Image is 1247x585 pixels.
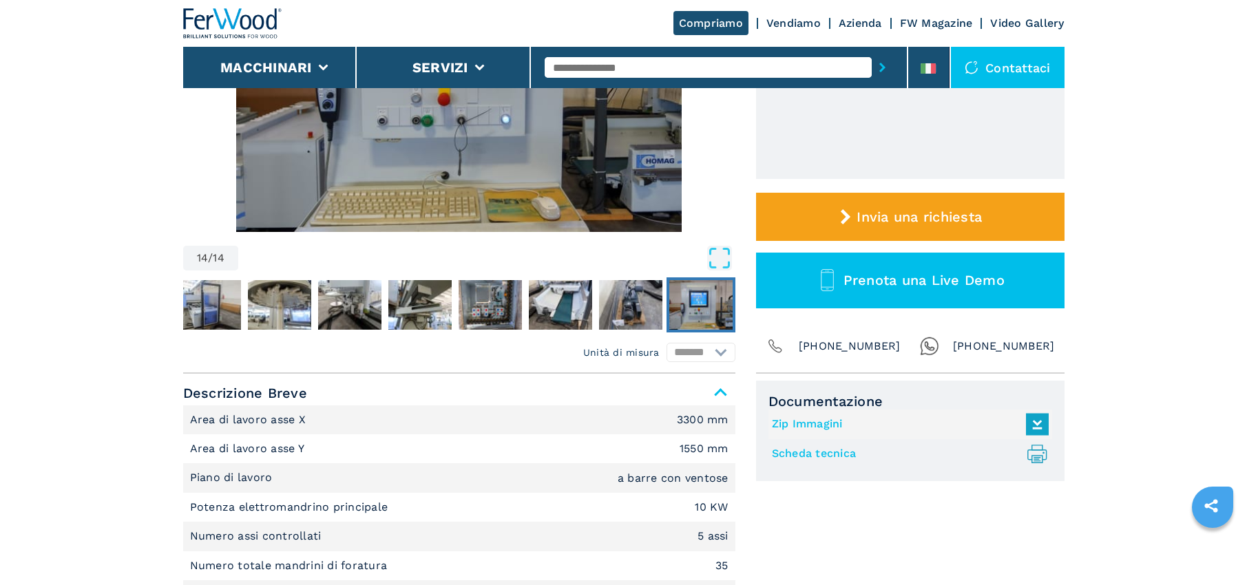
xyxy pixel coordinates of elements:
[618,473,729,484] em: a barre con ventose
[526,277,595,332] button: Go to Slide 12
[766,17,821,30] a: Vendiamo
[772,443,1042,465] a: Scheda tecnica
[673,11,748,35] a: Compriamo
[799,337,901,356] span: [PHONE_NUMBER]
[965,61,978,74] img: Contattaci
[669,280,733,330] img: 1eaf871bbaee5791202f4c7330510a49
[178,280,241,330] img: 1ecf155a75ff06bc8627244eb42c2236
[190,412,310,427] p: Area di lavoro asse X
[245,277,314,332] button: Go to Slide 8
[772,413,1042,436] a: Zip Immagini
[197,253,209,264] span: 14
[951,47,1065,88] div: Contattaci
[318,280,381,330] img: 895cb8a872f5054c6f68d59ffc1b1534
[213,253,224,264] span: 14
[698,531,729,542] em: 5 assi
[388,280,452,330] img: 67c5477c42e421ef0da70285cba1b8ed
[386,277,454,332] button: Go to Slide 10
[839,17,882,30] a: Azienda
[920,337,939,356] img: Whatsapp
[857,209,982,225] span: Invia una richiesta
[190,500,392,515] p: Potenza elettromandrino principale
[768,393,1052,409] span: Documentazione
[183,8,282,39] img: Ferwood
[242,246,732,270] button: Open Fullscreen
[990,17,1064,30] a: Video Gallery
[183,381,735,405] span: Descrizione Breve
[900,17,973,30] a: FW Magazine
[220,59,312,76] button: Macchinari
[680,443,729,454] em: 1550 mm
[190,529,325,544] p: Numero assi controllati
[1194,489,1228,523] a: sharethis
[459,280,522,330] img: 1b5c8d6540378e3277cd96537cea8975
[766,337,785,356] img: Phone
[529,280,592,330] img: 2c5381f05f9f42377cf7af9163453aaa
[715,560,729,571] em: 35
[756,193,1065,241] button: Invia una richiesta
[596,277,665,332] button: Go to Slide 13
[695,502,728,513] em: 10 KW
[190,470,276,485] p: Piano di lavoro
[175,277,244,332] button: Go to Slide 7
[756,253,1065,308] button: Prenota una Live Demo
[1188,523,1237,575] iframe: Chat
[872,52,893,83] button: submit-button
[248,280,311,330] img: 56575d1d05e842a42df758f6bf02af4f
[953,337,1055,356] span: [PHONE_NUMBER]
[599,280,662,330] img: c3968c568c9351b37f216d1dd28dbc28
[412,59,468,76] button: Servizi
[667,277,735,332] button: Go to Slide 14
[456,277,525,332] button: Go to Slide 11
[190,441,308,456] p: Area di lavoro asse Y
[190,558,391,573] p: Numero totale mandrini di foratura
[583,345,660,359] em: Unità di misura
[677,414,729,425] em: 3300 mm
[208,253,213,264] span: /
[315,277,384,332] button: Go to Slide 9
[843,272,1005,288] span: Prenota una Live Demo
